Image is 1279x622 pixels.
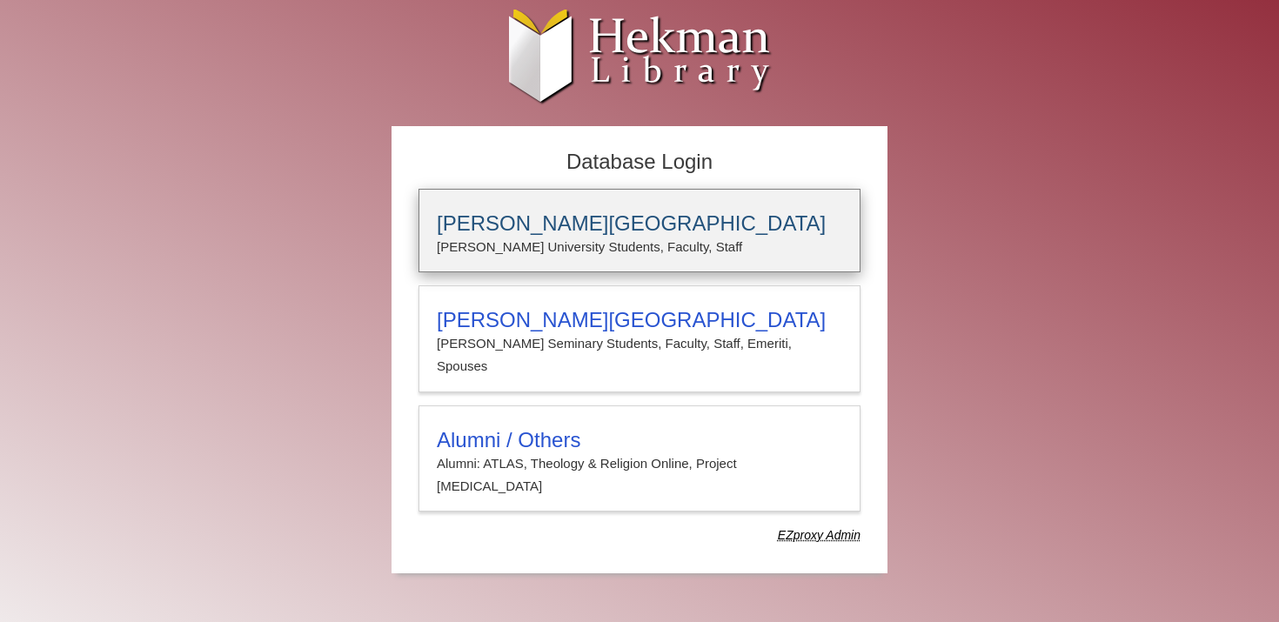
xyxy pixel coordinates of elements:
h2: Database Login [410,144,869,180]
summary: Alumni / OthersAlumni: ATLAS, Theology & Religion Online, Project [MEDICAL_DATA] [437,428,842,498]
dfn: Use Alumni login [778,528,860,542]
a: [PERSON_NAME][GEOGRAPHIC_DATA][PERSON_NAME] University Students, Faculty, Staff [419,189,860,272]
p: [PERSON_NAME] University Students, Faculty, Staff [437,236,842,258]
h3: [PERSON_NAME][GEOGRAPHIC_DATA] [437,211,842,236]
h3: [PERSON_NAME][GEOGRAPHIC_DATA] [437,308,842,332]
p: Alumni: ATLAS, Theology & Religion Online, Project [MEDICAL_DATA] [437,452,842,498]
a: [PERSON_NAME][GEOGRAPHIC_DATA][PERSON_NAME] Seminary Students, Faculty, Staff, Emeriti, Spouses [419,285,860,392]
p: [PERSON_NAME] Seminary Students, Faculty, Staff, Emeriti, Spouses [437,332,842,378]
h3: Alumni / Others [437,428,842,452]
